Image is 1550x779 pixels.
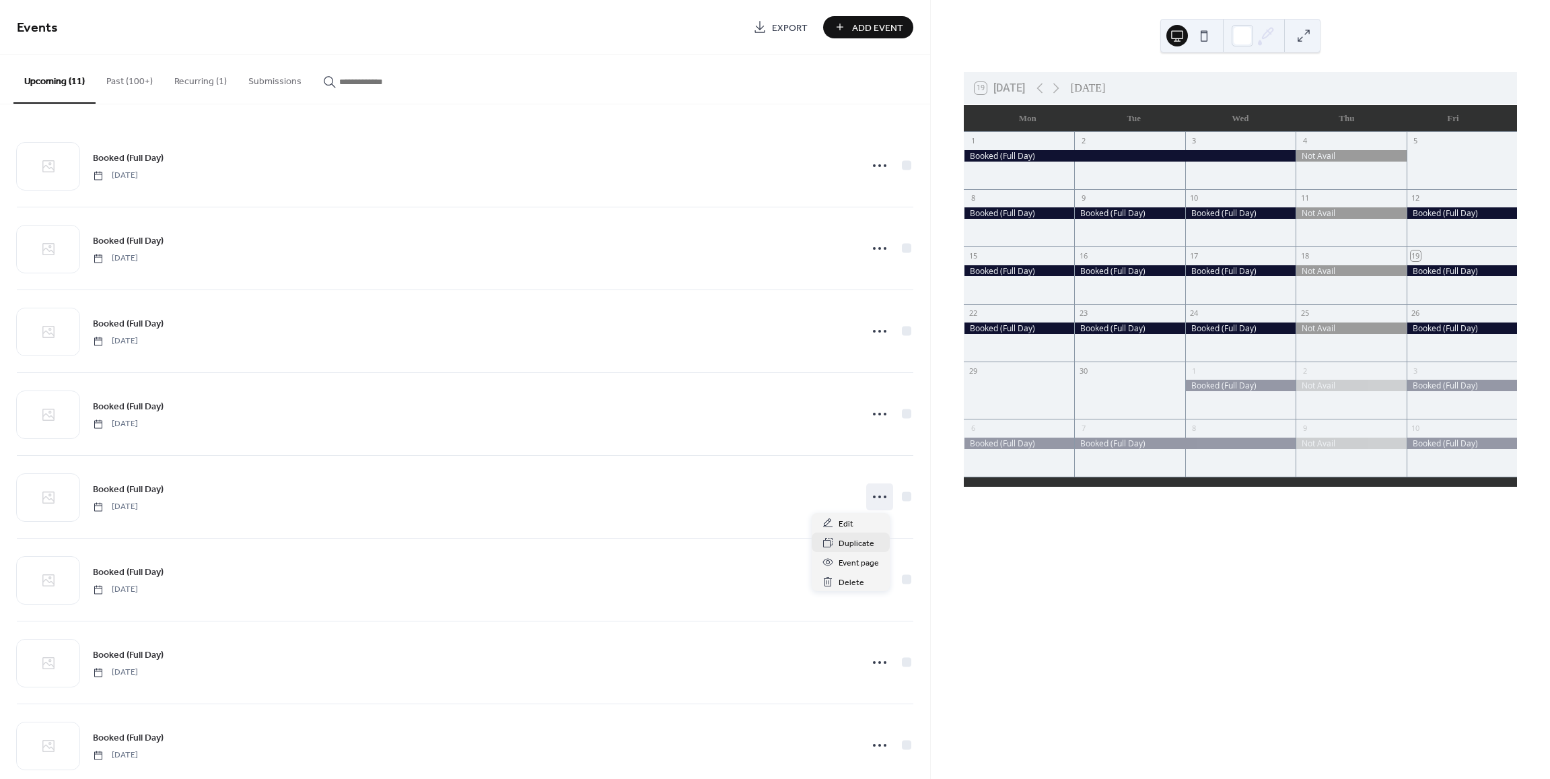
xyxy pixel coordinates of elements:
[1187,105,1294,132] div: Wed
[1078,366,1088,376] div: 30
[1300,193,1310,203] div: 11
[93,648,164,663] span: Booked (Full Day)
[1407,265,1517,277] div: Booked (Full Day)
[1078,250,1088,261] div: 16
[1400,105,1506,132] div: Fri
[1411,366,1421,376] div: 3
[964,323,1074,334] div: Booked (Full Day)
[1296,380,1406,391] div: Not Avail
[968,423,978,433] div: 6
[93,234,164,248] span: Booked (Full Day)
[1185,323,1296,334] div: Booked (Full Day)
[839,576,864,590] span: Delete
[964,438,1074,449] div: Booked (Full Day)
[1407,438,1517,449] div: Booked (Full Day)
[772,21,808,35] span: Export
[743,16,818,38] a: Export
[1407,380,1517,391] div: Booked (Full Day)
[93,418,138,430] span: [DATE]
[1081,105,1187,132] div: Tue
[1296,150,1406,162] div: Not Avail
[1074,207,1185,219] div: Booked (Full Day)
[1074,265,1185,277] div: Booked (Full Day)
[1071,80,1106,96] div: [DATE]
[823,16,913,38] button: Add Event
[975,105,1081,132] div: Mon
[17,15,58,41] span: Events
[852,21,903,35] span: Add Event
[1411,193,1421,203] div: 12
[13,55,96,104] button: Upcoming (11)
[93,150,164,166] a: Booked (Full Day)
[93,731,164,745] span: Booked (Full Day)
[1300,250,1310,261] div: 18
[1078,308,1088,318] div: 23
[1185,380,1296,391] div: Booked (Full Day)
[964,207,1074,219] div: Booked (Full Day)
[1300,308,1310,318] div: 25
[1407,207,1517,219] div: Booked (Full Day)
[93,481,164,497] a: Booked (Full Day)
[93,335,138,347] span: [DATE]
[93,501,138,513] span: [DATE]
[1296,323,1406,334] div: Not Avail
[93,749,138,761] span: [DATE]
[93,399,164,414] a: Booked (Full Day)
[1189,308,1199,318] div: 24
[1300,136,1310,146] div: 4
[93,730,164,745] a: Booked (Full Day)
[93,400,164,414] span: Booked (Full Day)
[1300,423,1310,433] div: 9
[1407,323,1517,334] div: Booked (Full Day)
[964,265,1074,277] div: Booked (Full Day)
[93,564,164,580] a: Booked (Full Day)
[1411,250,1421,261] div: 19
[1185,207,1296,219] div: Booked (Full Day)
[93,151,164,166] span: Booked (Full Day)
[93,233,164,248] a: Booked (Full Day)
[93,252,138,265] span: [DATE]
[1296,207,1406,219] div: Not Avail
[1185,265,1296,277] div: Booked (Full Day)
[968,136,978,146] div: 1
[1300,366,1310,376] div: 2
[1078,136,1088,146] div: 2
[1189,250,1199,261] div: 17
[1078,423,1088,433] div: 7
[968,193,978,203] div: 8
[839,556,879,570] span: Event page
[1296,265,1406,277] div: Not Avail
[839,517,853,531] span: Edit
[968,308,978,318] div: 22
[1296,438,1406,449] div: Not Avail
[93,647,164,663] a: Booked (Full Day)
[1411,308,1421,318] div: 26
[1411,423,1421,433] div: 10
[93,170,138,182] span: [DATE]
[238,55,312,102] button: Submissions
[93,584,138,596] span: [DATE]
[96,55,164,102] button: Past (100+)
[93,317,164,331] span: Booked (Full Day)
[1189,366,1199,376] div: 1
[968,366,978,376] div: 29
[164,55,238,102] button: Recurring (1)
[1411,136,1421,146] div: 5
[1074,438,1296,449] div: Booked (Full Day)
[93,566,164,580] span: Booked (Full Day)
[968,250,978,261] div: 15
[839,537,874,551] span: Duplicate
[964,150,1296,162] div: Booked (Full Day)
[93,667,138,679] span: [DATE]
[93,483,164,497] span: Booked (Full Day)
[1189,136,1199,146] div: 3
[1189,423,1199,433] div: 8
[93,316,164,331] a: Booked (Full Day)
[1074,323,1185,334] div: Booked (Full Day)
[1294,105,1400,132] div: Thu
[1078,193,1088,203] div: 9
[1189,193,1199,203] div: 10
